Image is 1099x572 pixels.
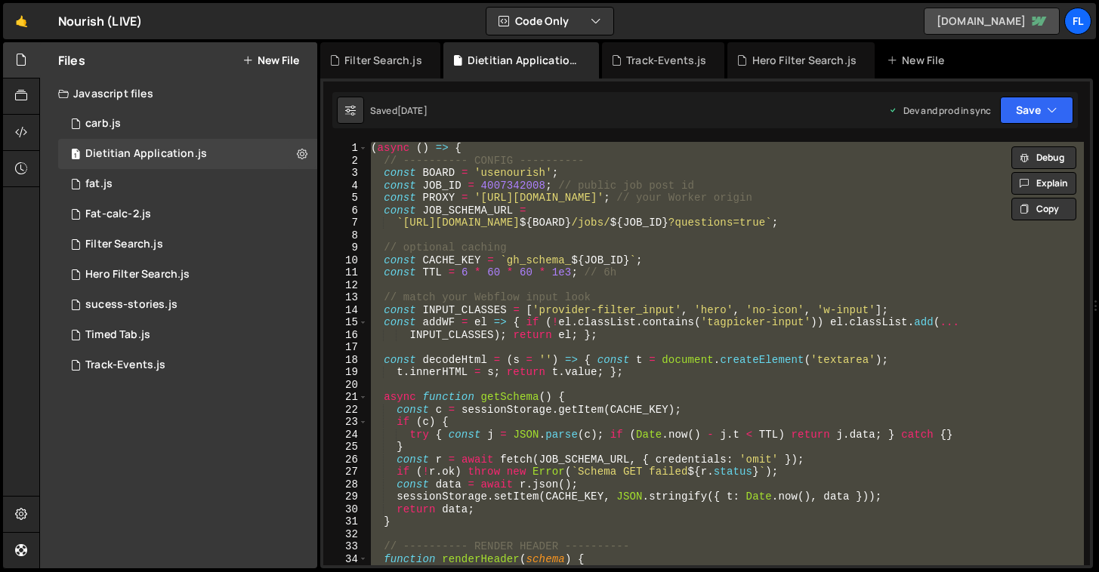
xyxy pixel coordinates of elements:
[323,205,368,217] div: 6
[323,503,368,516] div: 30
[323,379,368,392] div: 20
[1011,198,1076,220] button: Copy
[323,304,368,317] div: 14
[85,117,121,131] div: carb.js
[323,241,368,254] div: 9
[58,229,317,260] div: 7002/13525.js
[58,260,317,290] div: 7002/44314.js
[323,192,368,205] div: 5
[58,290,317,320] div: 7002/24097.js
[85,358,165,372] div: Track-Events.js
[323,454,368,466] div: 26
[85,238,163,251] div: Filter Search.js
[323,217,368,229] div: 7
[323,155,368,168] div: 2
[323,553,368,566] div: 34
[1011,146,1076,169] button: Debug
[85,177,113,191] div: fat.js
[323,466,368,478] div: 27
[3,3,40,39] a: 🤙
[397,104,428,117] div: [DATE]
[468,53,581,68] div: Dietitian Application.js
[58,350,317,380] div: 7002/36051.js
[323,478,368,491] div: 28
[323,291,368,304] div: 13
[752,53,857,68] div: Hero Filter Search.js
[58,109,317,139] div: 7002/15633.js
[323,515,368,528] div: 31
[323,266,368,279] div: 11
[71,149,80,161] span: 1
[888,104,991,117] div: Dev and prod in sync
[85,268,190,281] div: Hero Filter Search.js
[85,328,150,342] div: Timed Tab.js
[323,316,368,329] div: 15
[323,391,368,404] div: 21
[85,147,207,161] div: Dietitian Application.js
[58,169,317,199] div: 7002/15615.js
[1064,8,1091,35] a: Fl
[323,279,368,292] div: 12
[323,142,368,155] div: 1
[85,298,178,312] div: sucess-stories.js
[323,404,368,417] div: 22
[242,54,299,66] button: New File
[323,441,368,454] div: 25
[323,416,368,429] div: 23
[626,53,706,68] div: Track-Events.js
[323,354,368,367] div: 18
[58,12,142,30] div: Nourish (LIVE)
[924,8,1060,35] a: [DOMAIN_NAME]
[344,53,422,68] div: Filter Search.js
[1011,172,1076,195] button: Explain
[323,429,368,441] div: 24
[323,540,368,553] div: 33
[323,528,368,541] div: 32
[323,366,368,379] div: 19
[323,341,368,354] div: 17
[58,52,85,69] h2: Files
[486,8,613,35] button: Code Only
[58,320,317,350] div: 7002/25847.js
[323,329,368,342] div: 16
[1000,97,1073,124] button: Save
[58,199,317,229] div: 7002/15634.js
[323,167,368,180] div: 3
[323,229,368,242] div: 8
[370,104,428,117] div: Saved
[323,491,368,503] div: 29
[323,180,368,192] div: 4
[323,254,368,267] div: 10
[58,139,317,169] div: 7002/45930.js
[887,53,950,68] div: New File
[85,208,151,221] div: Fat-calc-2.js
[40,78,317,109] div: Javascript files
